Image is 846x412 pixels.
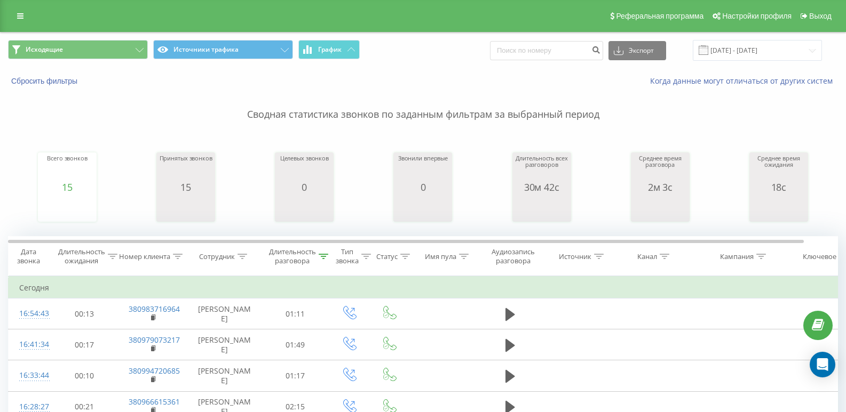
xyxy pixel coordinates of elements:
button: Исходящие [8,40,148,59]
a: 380994720685 [129,366,180,376]
div: 15 [47,182,88,192]
td: [PERSON_NAME] [187,360,262,391]
td: 00:13 [51,298,118,329]
a: 380966615361 [129,397,180,407]
div: Номер клиента [119,252,170,261]
td: 00:10 [51,360,118,391]
span: Реферальная программа [616,12,703,20]
td: 00:17 [51,329,118,360]
a: 380983716964 [129,304,180,314]
div: Сотрудник [199,252,235,261]
div: 16:54:43 [19,303,41,324]
div: Всего звонков [47,155,88,182]
div: Open Intercom Messenger [810,352,835,377]
div: Длительность разговора [269,247,316,265]
div: Статус [376,252,398,261]
div: Среднее время разговора [634,155,687,182]
div: 18с [752,182,805,192]
span: Выход [809,12,832,20]
div: Среднее время ожидания [752,155,805,182]
div: Звонили впервые [398,155,448,182]
div: Источник [559,252,591,261]
div: 16:41:34 [19,334,41,355]
div: Канал [637,252,657,261]
button: Сбросить фильтры [8,76,83,86]
div: 15 [160,182,212,192]
div: 16:33:44 [19,365,41,386]
button: Источники трафика [153,40,293,59]
input: Поиск по номеру [490,41,603,60]
div: Кампания [720,252,754,261]
div: Принятых звонков [160,155,212,182]
div: 0 [280,182,329,192]
a: 380979073217 [129,335,180,345]
div: 2м 3с [634,182,687,192]
span: Исходящие [26,45,63,54]
div: Имя пула [425,252,456,261]
td: [PERSON_NAME] [187,329,262,360]
div: Длительность ожидания [58,247,105,265]
td: 01:17 [262,360,329,391]
div: Дата звонка [9,247,48,265]
td: 01:11 [262,298,329,329]
a: Когда данные могут отличаться от других систем [650,76,838,86]
span: График [318,46,342,53]
div: Целевых звонков [280,155,329,182]
button: График [298,40,360,59]
div: 0 [398,182,448,192]
span: Настройки профиля [722,12,792,20]
td: 01:49 [262,329,329,360]
button: Экспорт [608,41,666,60]
div: Длительность всех разговоров [515,155,568,182]
div: Аудиозапись разговора [487,247,539,265]
div: Тип звонка [336,247,359,265]
td: [PERSON_NAME] [187,298,262,329]
p: Сводная статистика звонков по заданным фильтрам за выбранный период [8,86,838,122]
div: 30м 42с [515,182,568,192]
